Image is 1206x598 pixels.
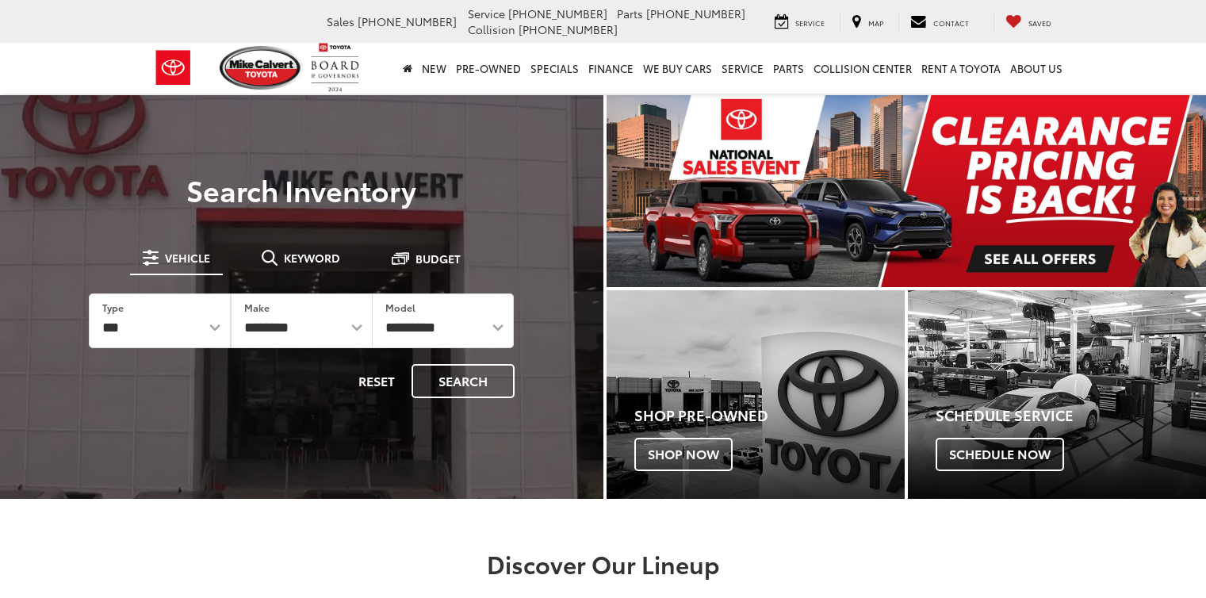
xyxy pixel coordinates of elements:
[634,408,905,424] h4: Shop Pre-Owned
[936,438,1064,471] span: Schedule Now
[102,301,124,314] label: Type
[508,6,607,21] span: [PHONE_NUMBER]
[67,174,537,205] h3: Search Inventory
[607,290,905,499] a: Shop Pre-Owned Shop Now
[868,17,883,28] span: Map
[763,13,837,31] a: Service
[908,290,1206,499] a: Schedule Service Schedule Now
[451,43,526,94] a: Pre-Owned
[165,252,210,263] span: Vehicle
[345,364,408,398] button: Reset
[1028,17,1051,28] span: Saved
[634,438,733,471] span: Shop Now
[638,43,717,94] a: WE BUY CARS
[284,252,340,263] span: Keyword
[398,43,417,94] a: Home
[44,550,1162,577] h2: Discover Our Lineup
[936,408,1206,424] h4: Schedule Service
[358,13,457,29] span: [PHONE_NUMBER]
[917,43,1005,94] a: Rent a Toyota
[526,43,584,94] a: Specials
[840,13,895,31] a: Map
[220,46,304,90] img: Mike Calvert Toyota
[412,364,515,398] button: Search
[617,6,643,21] span: Parts
[415,253,461,264] span: Budget
[468,6,505,21] span: Service
[327,13,354,29] span: Sales
[584,43,638,94] a: Finance
[717,43,768,94] a: Service
[144,42,203,94] img: Toyota
[933,17,969,28] span: Contact
[908,290,1206,499] div: Toyota
[768,43,809,94] a: Parts
[607,290,905,499] div: Toyota
[994,13,1063,31] a: My Saved Vehicles
[519,21,618,37] span: [PHONE_NUMBER]
[809,43,917,94] a: Collision Center
[244,301,270,314] label: Make
[898,13,981,31] a: Contact
[646,6,745,21] span: [PHONE_NUMBER]
[385,301,415,314] label: Model
[1005,43,1067,94] a: About Us
[417,43,451,94] a: New
[795,17,825,28] span: Service
[468,21,515,37] span: Collision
